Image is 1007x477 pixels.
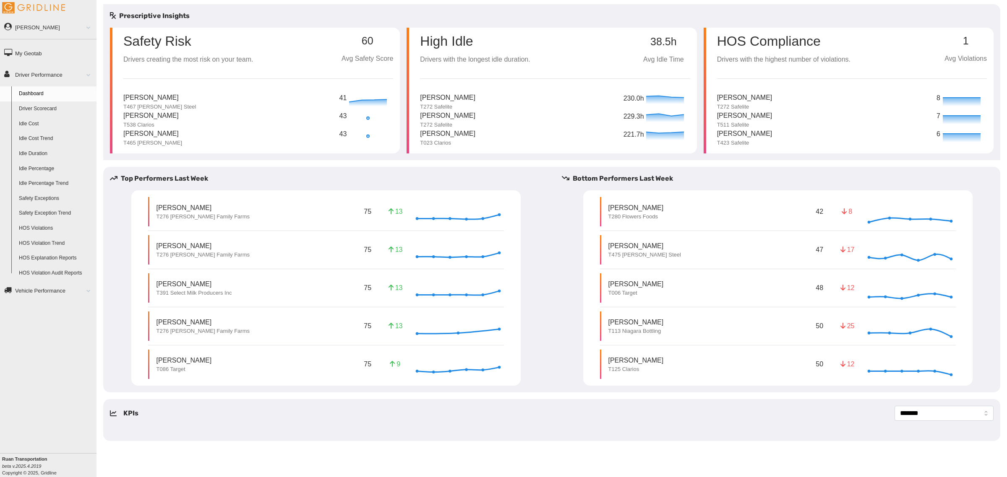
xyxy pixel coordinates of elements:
[420,139,475,147] p: T023 Clarios
[814,358,825,371] p: 50
[717,129,772,139] p: [PERSON_NAME]
[339,129,347,140] p: 43
[2,456,97,476] div: Copyright © 2025, Gridline
[123,34,253,48] p: Safety Risk
[2,456,47,461] b: Ruan Transportation
[157,289,232,297] p: T391 Select Milk Producers Inc
[624,111,644,128] p: 229.3h
[2,2,65,13] img: Gridline
[420,93,475,103] p: [PERSON_NAME]
[342,35,393,47] p: 60
[362,205,373,218] p: 75
[15,236,97,251] a: HOS Violation Trend
[637,54,690,65] p: Avg Idle Time
[717,111,772,121] p: [PERSON_NAME]
[944,35,987,47] p: 1
[420,129,475,139] p: [PERSON_NAME]
[362,358,373,371] p: 75
[637,36,690,48] p: 38.5h
[15,251,97,266] a: HOS Explanation Reports
[15,101,97,117] a: Driver Scorecard
[339,111,347,122] p: 43
[15,117,97,132] a: Idle Cost
[608,251,681,259] p: T475 [PERSON_NAME] Steel
[420,34,530,48] p: High Idle
[814,281,825,294] p: 48
[123,111,179,121] p: [PERSON_NAME]
[608,289,664,297] p: T006 Target
[15,266,97,281] a: HOS Violation Audit Reports
[814,205,825,218] p: 42
[123,93,196,103] p: [PERSON_NAME]
[157,279,232,289] p: [PERSON_NAME]
[157,355,212,365] p: [PERSON_NAME]
[339,93,347,104] p: 41
[15,131,97,146] a: Idle Cost Trend
[157,213,250,220] p: T276 [PERSON_NAME] Family Farms
[157,241,250,251] p: [PERSON_NAME]
[157,327,250,335] p: T276 [PERSON_NAME] Family Farms
[717,139,772,147] p: T423 Safelite
[123,54,253,65] p: Drivers creating the most risk on your team.
[717,34,850,48] p: HOS Compliance
[362,281,373,294] p: 75
[608,327,664,335] p: T113 Niagara Bottling
[2,464,41,469] i: beta v.2025.4.2019
[840,245,854,254] p: 17
[420,54,530,65] p: Drivers with the longest idle duration.
[362,243,373,256] p: 75
[15,206,97,221] a: Safety Exception Trend
[123,121,179,129] p: T538 Clarios
[608,241,681,251] p: [PERSON_NAME]
[937,129,941,140] p: 6
[717,93,772,103] p: [PERSON_NAME]
[362,319,373,332] p: 75
[389,359,402,369] p: 9
[840,283,854,293] p: 12
[717,121,772,129] p: T511 Safelite
[123,139,182,147] p: T465 [PERSON_NAME]
[608,317,664,327] p: [PERSON_NAME]
[342,54,393,64] p: Avg Safety Score
[389,321,402,331] p: 13
[937,111,941,122] p: 7
[157,251,250,259] p: T276 [PERSON_NAME] Family Farms
[110,11,190,21] h5: Prescriptive Insights
[562,174,1000,184] h5: Bottom Performers Last Week
[123,103,196,111] p: T467 [PERSON_NAME] Steel
[608,355,664,365] p: [PERSON_NAME]
[608,366,664,373] p: T125 Clarios
[624,130,644,146] p: 221.7h
[389,207,402,216] p: 13
[15,191,97,206] a: Safety Exceptions
[840,321,854,331] p: 25
[840,207,854,216] p: 8
[937,93,941,104] p: 8
[15,146,97,161] a: Idle Duration
[123,129,182,139] p: [PERSON_NAME]
[840,359,854,369] p: 12
[944,54,987,64] p: Avg Violations
[420,121,475,129] p: T272 Safelite
[608,213,664,220] p: T280 Flowers Foods
[15,176,97,191] a: Idle Percentage Trend
[608,279,664,289] p: [PERSON_NAME]
[123,408,138,418] h5: KPIs
[814,243,825,256] p: 47
[15,221,97,236] a: HOS Violations
[157,317,250,327] p: [PERSON_NAME]
[717,54,850,65] p: Drivers with the highest number of violations.
[420,111,475,121] p: [PERSON_NAME]
[814,319,825,332] p: 50
[608,203,664,213] p: [PERSON_NAME]
[389,245,402,254] p: 13
[624,93,644,110] p: 230.0h
[110,174,548,184] h5: Top Performers Last Week
[717,103,772,111] p: T272 Safelite
[157,203,250,213] p: [PERSON_NAME]
[157,366,212,373] p: T086 Target
[15,161,97,176] a: Idle Percentage
[389,283,402,293] p: 13
[15,86,97,101] a: Dashboard
[420,103,475,111] p: T272 Safelite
